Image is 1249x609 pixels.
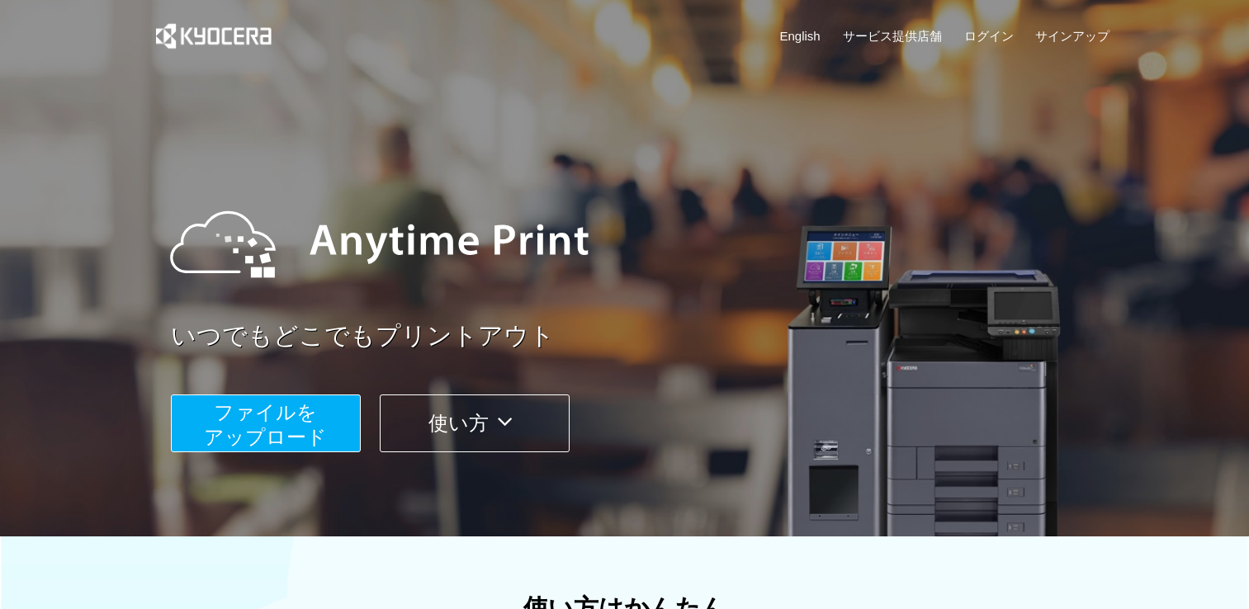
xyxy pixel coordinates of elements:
[964,27,1014,45] a: ログイン
[780,27,821,45] a: English
[204,401,327,448] span: ファイルを ​​アップロード
[171,319,1120,354] a: いつでもどこでもプリントアウト
[171,394,361,452] button: ファイルを​​アップロード
[843,27,942,45] a: サービス提供店舗
[1035,27,1109,45] a: サインアップ
[380,394,570,452] button: 使い方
